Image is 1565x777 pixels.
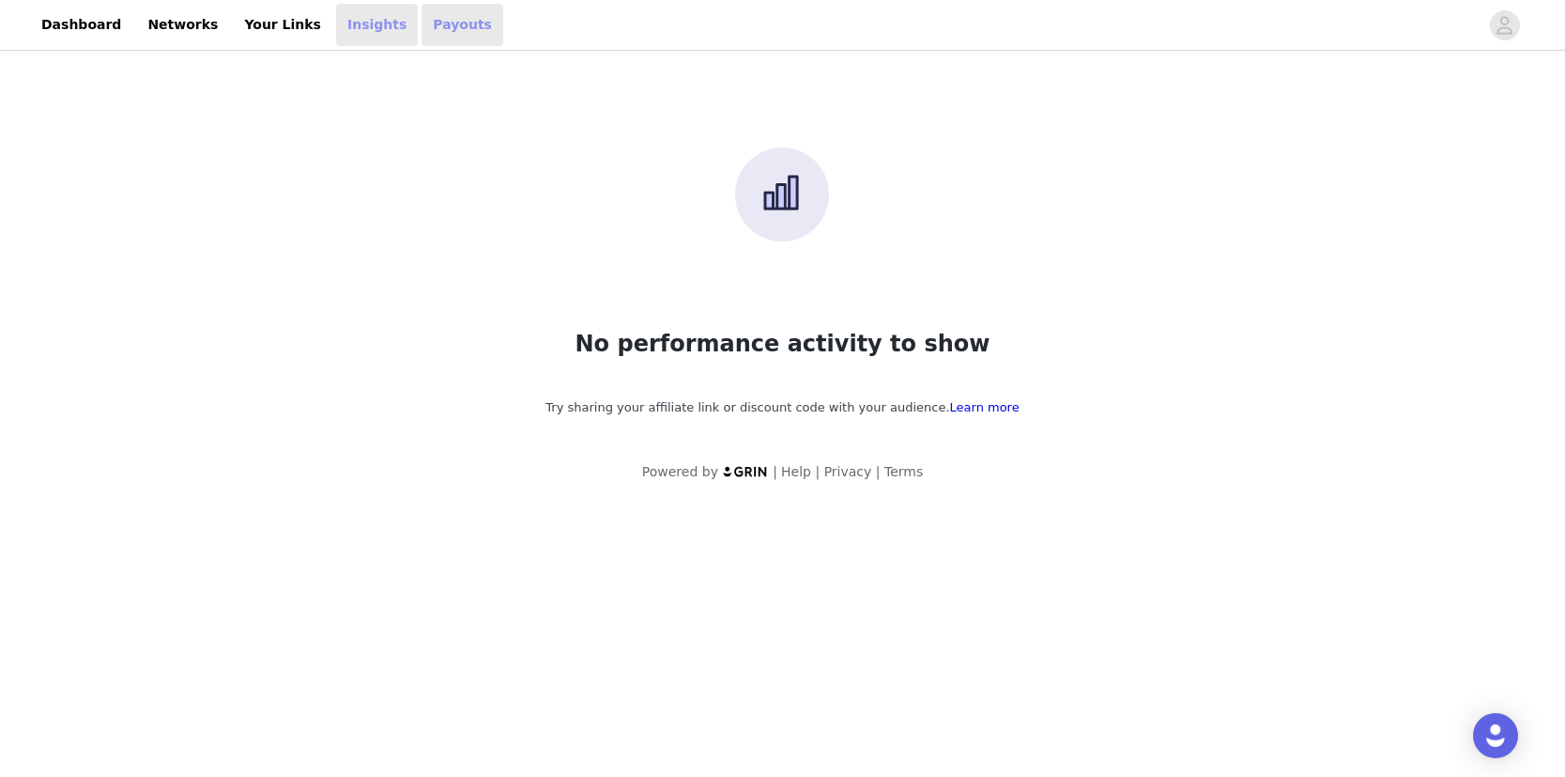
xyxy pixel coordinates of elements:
[336,4,418,46] a: Insights
[136,4,229,46] a: Networks
[781,464,811,479] a: Help
[1496,10,1513,40] div: avatar
[575,327,990,361] h1: No performance activity to show
[1473,713,1518,758] div: Open Intercom Messenger
[642,464,718,479] span: Powered by
[815,464,820,479] span: |
[233,4,332,46] a: Your Links
[824,464,872,479] a: Privacy
[950,400,1020,414] a: Learn more
[30,4,132,46] a: Dashboard
[545,398,1019,417] p: Try sharing your affiliate link or discount code with your audience.
[422,4,503,46] a: Payouts
[773,464,777,479] span: |
[876,464,881,479] span: |
[722,465,769,477] img: logo
[735,148,830,242] img: No performance activity to show
[884,464,923,479] a: Terms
